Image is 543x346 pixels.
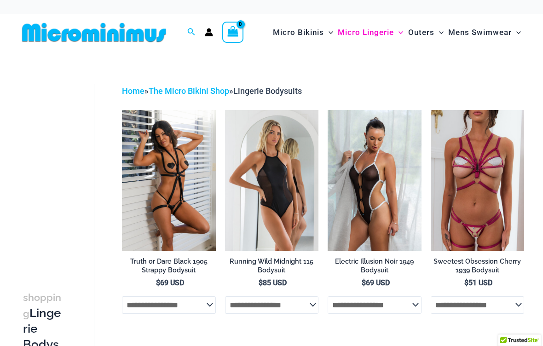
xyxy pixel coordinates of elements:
[328,110,422,250] a: Electric Illusion Noir 1949 Bodysuit 03Electric Illusion Noir 1949 Bodysuit 04Electric Illusion N...
[464,278,468,287] span: $
[431,110,525,250] img: Sweetest Obsession Cherry 1129 Bra 6119 Bottom 1939 Bodysuit 09
[273,21,324,44] span: Micro Bikinis
[328,257,422,274] h2: Electric Illusion Noir 1949 Bodysuit
[335,18,405,46] a: Micro LingerieMenu ToggleMenu Toggle
[512,21,521,44] span: Menu Toggle
[431,257,525,274] h2: Sweetest Obsession Cherry 1939 Bodysuit
[225,110,319,250] a: Running Wild Midnight 115 Bodysuit 02Running Wild Midnight 115 Bodysuit 12Running Wild Midnight 1...
[122,86,302,96] span: » »
[431,110,525,250] a: Sweetest Obsession Cherry 1129 Bra 6119 Bottom 1939 Bodysuit 09Sweetest Obsession Cherry 1129 Bra...
[233,86,302,96] span: Lingerie Bodysuits
[149,86,229,96] a: The Micro Bikini Shop
[122,110,216,250] a: Truth or Dare Black 1905 Bodysuit 611 Micro 07Truth or Dare Black 1905 Bodysuit 611 Micro 05Truth...
[328,110,422,250] img: Electric Illusion Noir 1949 Bodysuit 03
[156,278,184,287] bdi: 69 USD
[408,21,434,44] span: Outers
[18,22,170,43] img: MM SHOP LOGO FLAT
[23,292,61,319] span: shopping
[394,21,403,44] span: Menu Toggle
[225,257,319,278] a: Running Wild Midnight 115 Bodysuit
[156,278,160,287] span: $
[23,77,106,261] iframe: TrustedSite Certified
[338,21,394,44] span: Micro Lingerie
[122,257,216,278] a: Truth or Dare Black 1905 Strappy Bodysuit
[269,17,525,48] nav: Site Navigation
[259,278,263,287] span: $
[446,18,523,46] a: Mens SwimwearMenu ToggleMenu Toggle
[225,110,319,250] img: Running Wild Midnight 115 Bodysuit 02
[434,21,444,44] span: Menu Toggle
[431,257,525,278] a: Sweetest Obsession Cherry 1939 Bodysuit
[222,22,243,43] a: View Shopping Cart, empty
[406,18,446,46] a: OutersMenu ToggleMenu Toggle
[328,257,422,278] a: Electric Illusion Noir 1949 Bodysuit
[362,278,366,287] span: $
[122,110,216,250] img: Truth or Dare Black 1905 Bodysuit 611 Micro 07
[122,257,216,274] h2: Truth or Dare Black 1905 Strappy Bodysuit
[259,278,287,287] bdi: 85 USD
[324,21,333,44] span: Menu Toggle
[187,27,196,38] a: Search icon link
[122,86,144,96] a: Home
[362,278,390,287] bdi: 69 USD
[448,21,512,44] span: Mens Swimwear
[464,278,492,287] bdi: 51 USD
[225,257,319,274] h2: Running Wild Midnight 115 Bodysuit
[205,28,213,36] a: Account icon link
[271,18,335,46] a: Micro BikinisMenu ToggleMenu Toggle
